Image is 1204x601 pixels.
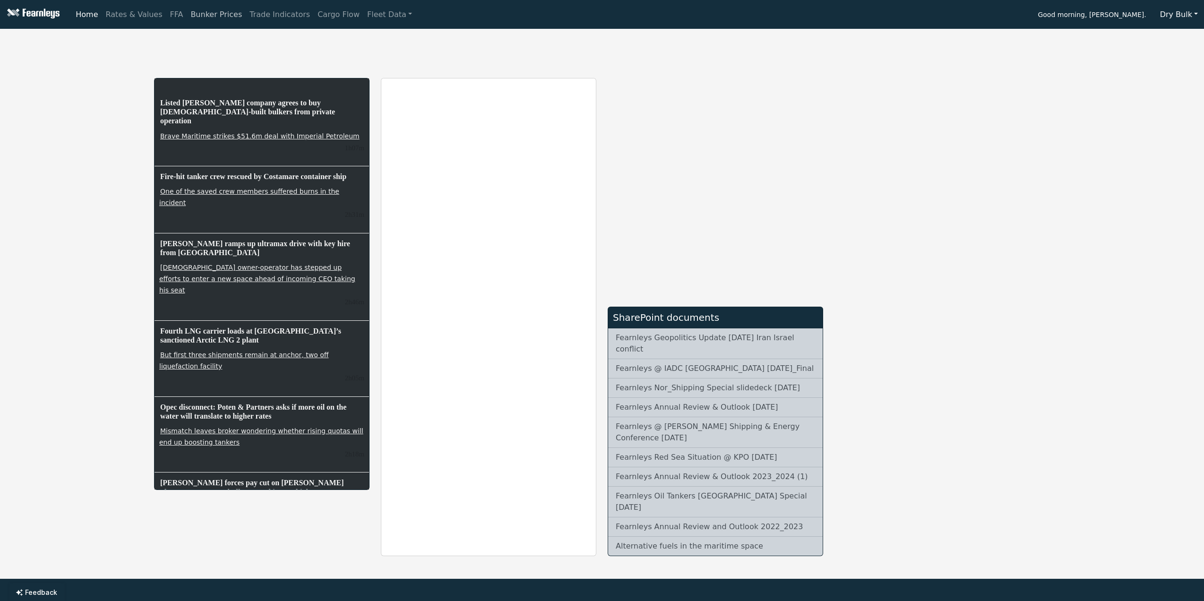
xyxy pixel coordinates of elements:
[345,144,364,152] small: 8/11/2025, 8:02:08 AM
[159,97,364,127] h6: Listed [PERSON_NAME] company agrees to buy [DEMOGRAPHIC_DATA]-built bulkers from private operation
[246,5,314,24] a: Trade Indicators
[1154,6,1204,24] button: Dry Bulk
[314,5,363,24] a: Cargo Flow
[72,5,102,24] a: Home
[608,487,823,517] a: Fearnleys Oil Tankers [GEOGRAPHIC_DATA] Special [DATE]
[159,477,364,497] h6: [PERSON_NAME] forces pay cut on [PERSON_NAME] ultramax as average bulker rates hit year-high
[608,448,823,467] a: Fearnleys Red Sea Situation @ KPO [DATE]
[608,517,823,537] a: Fearnleys Annual Review and Outlook 2022_2023
[159,402,364,421] h6: Opec disconnect: Poten & Partners asks if more oil on the water will translate to higher rates
[608,378,823,398] a: Fearnleys Nor_Shipping Special slidedeck [DATE]
[345,211,364,218] small: 8/11/2025, 7:37:23 AM
[154,33,1050,67] iframe: tickers TradingView widget
[834,78,1050,182] iframe: mini symbol-overview TradingView widget
[608,417,823,448] a: Fearnleys @ [PERSON_NAME] Shipping & Energy Conference [DATE]
[608,537,823,556] a: Alternative fuels in the maritime space
[345,298,364,306] small: 8/11/2025, 7:22:28 AM
[381,78,596,556] iframe: report archive
[608,359,823,378] a: Fearnleys @ IADC [GEOGRAPHIC_DATA] [DATE]_Final
[1038,8,1146,24] span: Good morning, [PERSON_NAME].
[5,9,60,20] img: Fearnleys Logo
[159,238,364,258] h6: [PERSON_NAME] ramps up ultramax drive with key hire from [GEOGRAPHIC_DATA]
[159,326,364,345] h6: Fourth LNG carrier loads at [GEOGRAPHIC_DATA]’s sanctioned Arctic LNG 2 plant
[159,263,355,295] a: [DEMOGRAPHIC_DATA] owner-operator has stepped up efforts to enter a new space ahead of incoming C...
[613,312,818,323] div: SharePoint documents
[345,374,364,382] small: 8/11/2025, 7:03:13 AM
[345,450,364,458] small: 8/11/2025, 6:50:27 AM
[159,187,339,207] a: One of the saved crew members suffered burns in the incident
[608,467,823,487] a: Fearnleys Annual Review & Outlook 2023_2024 (1)
[159,131,361,141] a: Brave Maritime strikes $51.6m deal with Imperial Petroleum
[159,426,363,447] a: Mismatch leaves broker wondering whether rising quotas will end up boosting tankers
[159,171,364,182] h6: Fire-hit tanker crew rescued by Costamare container ship
[159,350,328,371] a: But first three shipments remain at anchor, two off liquefaction facility
[166,5,187,24] a: FFA
[834,305,1050,409] iframe: mini symbol-overview TradingView widget
[363,5,416,24] a: Fleet Data
[608,78,823,296] iframe: market overview TradingView widget
[834,191,1050,295] iframe: mini symbol-overview TradingView widget
[834,418,1050,522] iframe: mini symbol-overview TradingView widget
[102,5,166,24] a: Rates & Values
[608,328,823,359] a: Fearnleys Geopolitics Update [DATE] Iran Israel conflict
[608,398,823,417] a: Fearnleys Annual Review & Outlook [DATE]
[187,5,246,24] a: Bunker Prices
